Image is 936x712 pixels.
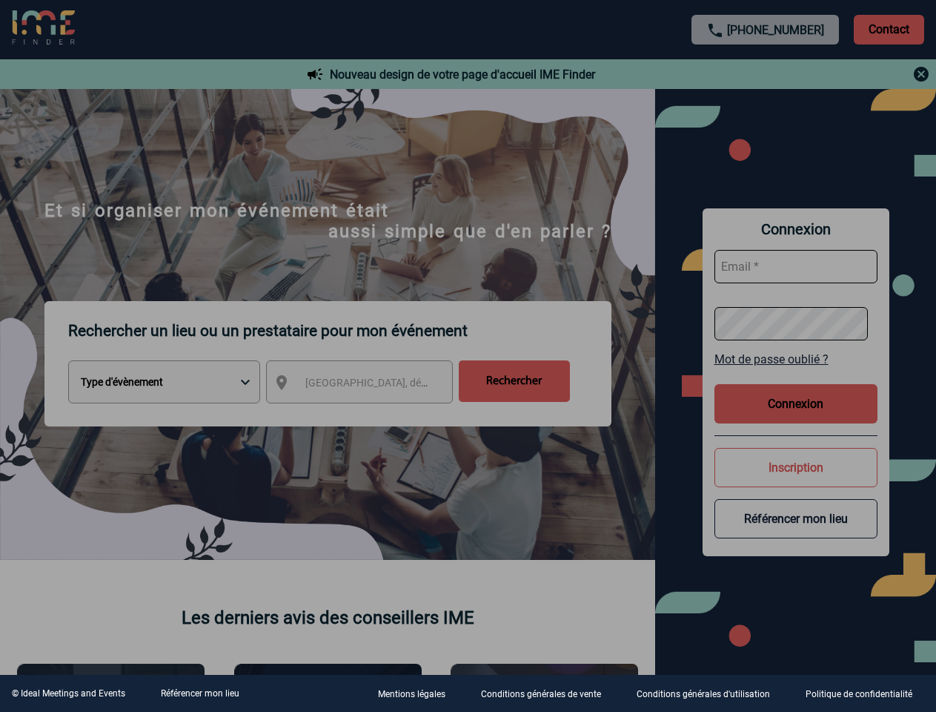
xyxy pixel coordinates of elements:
[12,688,125,699] div: © Ideal Meetings and Events
[161,688,239,699] a: Référencer mon lieu
[637,690,770,700] p: Conditions générales d'utilisation
[378,690,445,700] p: Mentions légales
[806,690,912,700] p: Politique de confidentialité
[794,687,936,701] a: Politique de confidentialité
[469,687,625,701] a: Conditions générales de vente
[366,687,469,701] a: Mentions légales
[481,690,601,700] p: Conditions générales de vente
[625,687,794,701] a: Conditions générales d'utilisation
